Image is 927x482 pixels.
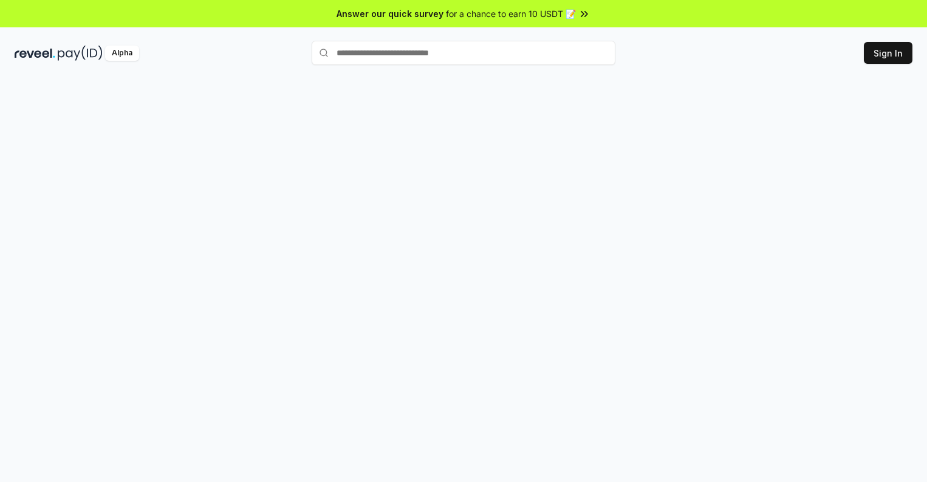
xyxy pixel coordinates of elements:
[864,42,912,64] button: Sign In
[105,46,139,61] div: Alpha
[337,7,443,20] span: Answer our quick survey
[446,7,576,20] span: for a chance to earn 10 USDT 📝
[15,46,55,61] img: reveel_dark
[58,46,103,61] img: pay_id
